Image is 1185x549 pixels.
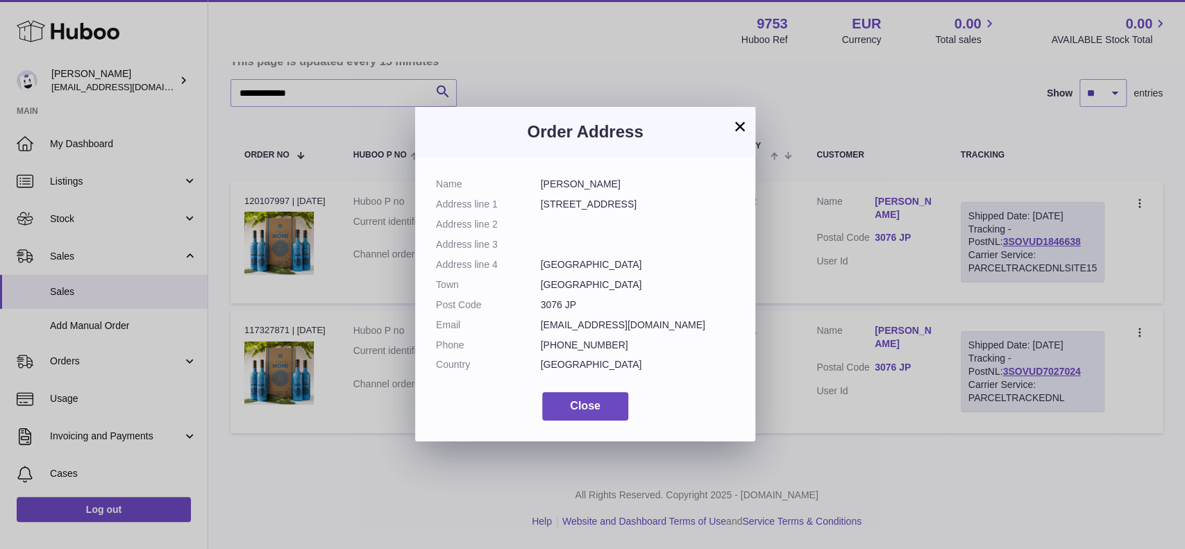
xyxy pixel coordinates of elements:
h3: Order Address [436,121,734,143]
button: × [732,118,748,135]
dt: Address line 2 [436,218,541,231]
dd: [GEOGRAPHIC_DATA] [541,358,735,371]
dt: Address line 3 [436,238,541,251]
dt: Country [436,358,541,371]
dd: 3076 JP [541,298,735,312]
dd: [PHONE_NUMBER] [541,339,735,352]
dt: Name [436,178,541,191]
dt: Post Code [436,298,541,312]
dt: Email [436,319,541,332]
dt: Address line 1 [436,198,541,211]
dt: Phone [436,339,541,352]
dd: [GEOGRAPHIC_DATA] [541,258,735,271]
dt: Address line 4 [436,258,541,271]
span: Close [570,400,600,412]
dd: [STREET_ADDRESS] [541,198,735,211]
dd: [GEOGRAPHIC_DATA] [541,278,735,292]
button: Close [542,392,628,421]
dd: [EMAIL_ADDRESS][DOMAIN_NAME] [541,319,735,332]
dd: [PERSON_NAME] [541,178,735,191]
dt: Town [436,278,541,292]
